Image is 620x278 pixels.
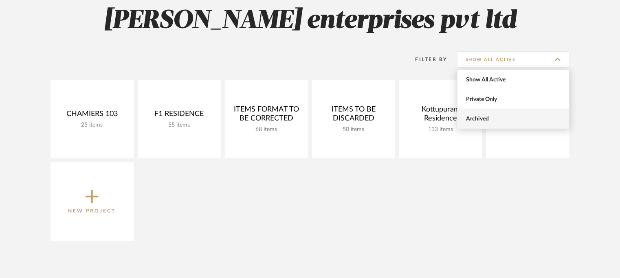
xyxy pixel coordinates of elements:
div: 55 items [144,122,214,129]
span: Show All Active [466,77,563,83]
p: New Project [68,207,116,215]
div: F1 RESIDENCE [144,109,214,122]
span: Archived [466,116,563,123]
div: Kottupuram Residence [406,105,476,126]
div: 68 items [231,126,301,133]
div: 133 items [406,126,476,133]
div: ITEMS FORMAT TO BE CORRECTED [231,105,301,126]
button: New Project [51,162,134,241]
div: 25 items [57,122,127,129]
div: CHAMIERS 103 [57,109,127,122]
div: Filter By [405,55,448,63]
h2: [PERSON_NAME] enterprises pvt ltd [17,6,603,36]
div: 50 items [319,126,389,133]
div: ITEMS TO BE DISCARDED [319,105,389,126]
span: Private Only [466,96,563,103]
